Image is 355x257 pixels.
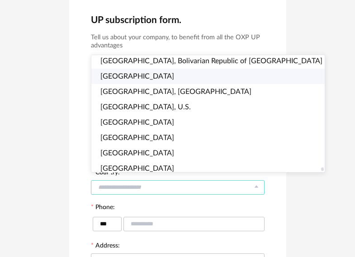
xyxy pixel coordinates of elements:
h3: Tell us about your company, to benefit from all the OXP UP advantages [91,33,265,50]
span: [GEOGRAPHIC_DATA] [100,73,174,80]
span: [GEOGRAPHIC_DATA] [100,150,174,157]
h2: UP subscription form. [91,14,265,26]
span: [GEOGRAPHIC_DATA] [100,134,174,141]
span: [GEOGRAPHIC_DATA] [100,165,174,172]
span: [GEOGRAPHIC_DATA], Bolivarian Republic of [GEOGRAPHIC_DATA] [100,57,322,65]
label: Address: [91,243,120,251]
span: [GEOGRAPHIC_DATA], U.S. [100,103,191,111]
span: [GEOGRAPHIC_DATA], [GEOGRAPHIC_DATA] [100,88,251,95]
label: Phone: [91,204,115,212]
label: Country: [91,169,120,178]
span: [GEOGRAPHIC_DATA] [100,119,174,126]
